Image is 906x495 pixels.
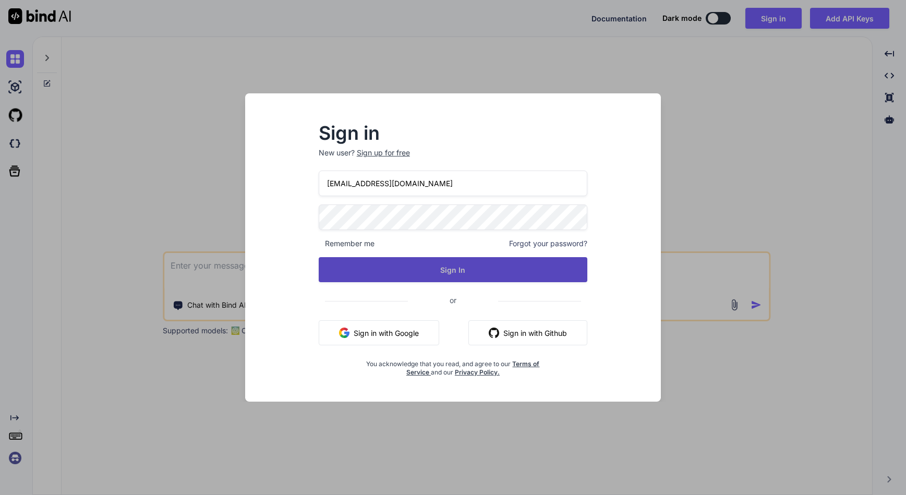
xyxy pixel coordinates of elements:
[319,238,375,249] span: Remember me
[489,328,499,338] img: github
[406,360,540,376] a: Terms of Service
[509,238,587,249] span: Forgot your password?
[408,287,498,313] span: or
[319,125,588,141] h2: Sign in
[319,171,588,196] input: Login or Email
[364,354,543,377] div: You acknowledge that you read, and agree to our and our
[339,328,349,338] img: google
[319,257,588,282] button: Sign In
[319,148,588,171] p: New user?
[468,320,587,345] button: Sign in with Github
[455,368,500,376] a: Privacy Policy.
[357,148,410,158] div: Sign up for free
[319,320,439,345] button: Sign in with Google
